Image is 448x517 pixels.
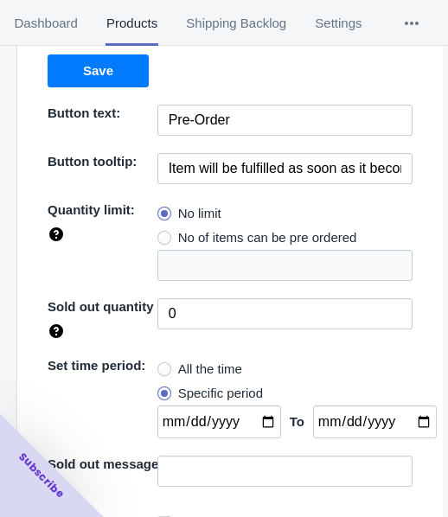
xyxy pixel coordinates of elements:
span: Shipping Backlog [186,1,287,46]
span: Dashboard [14,1,78,46]
span: Save [83,64,113,78]
span: Button tooltip: [48,154,137,169]
span: Specific period [178,385,263,402]
span: Set time period: [48,358,145,373]
span: Button text: [48,105,120,120]
span: Sold out message: [48,456,163,471]
span: Subscribe [16,450,67,501]
span: Settings [315,1,362,46]
span: Quantity limit: [48,202,135,217]
span: To [290,414,304,429]
span: Sold out quantity [48,299,153,314]
span: All the time [178,361,242,378]
span: Products [106,1,157,46]
span: No limit [178,205,221,222]
button: More tabs [376,1,447,46]
button: Save [48,54,149,87]
span: No of items can be pre ordered [178,229,357,246]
